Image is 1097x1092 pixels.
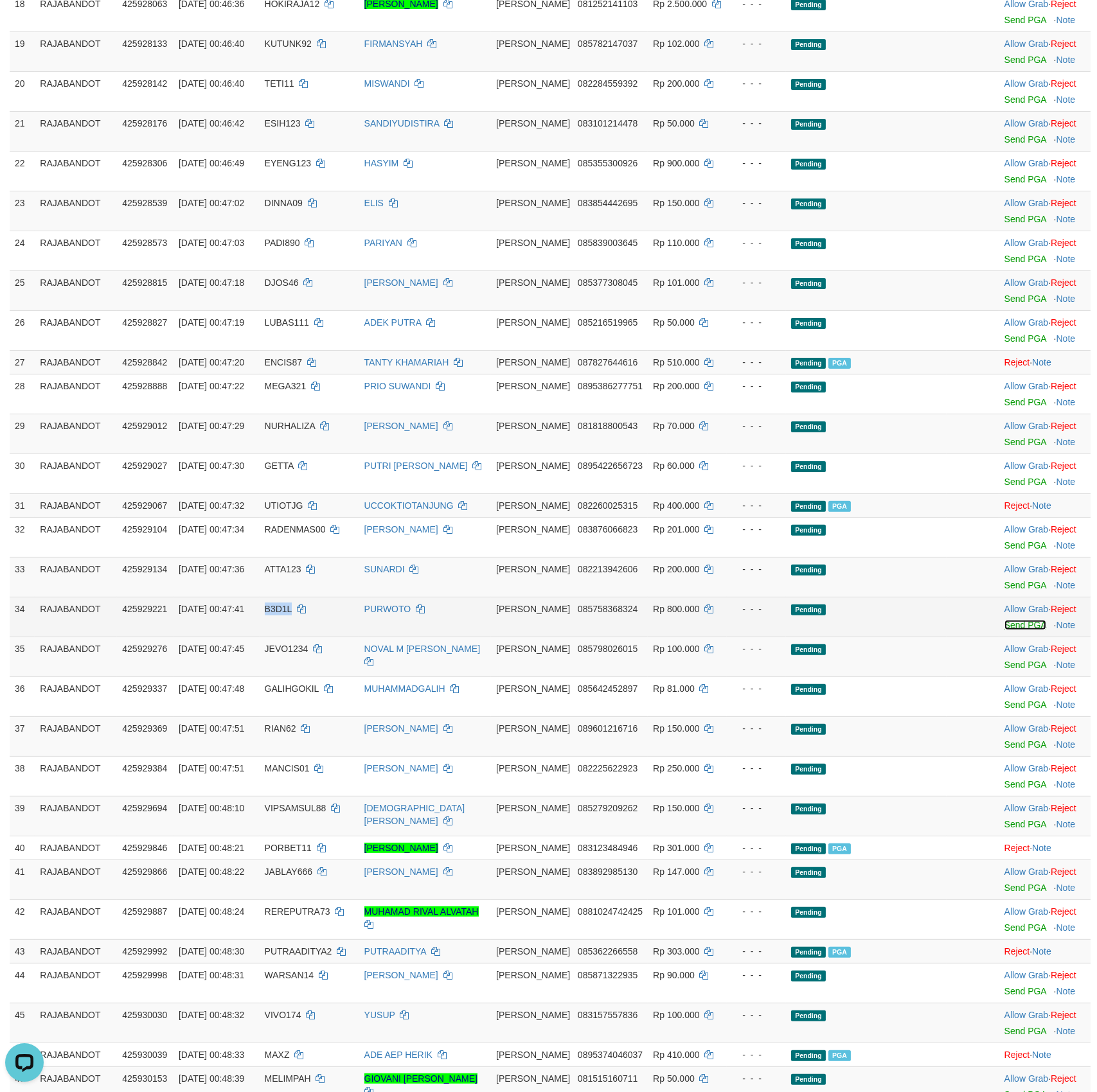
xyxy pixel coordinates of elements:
a: Reject [1051,683,1076,694]
span: · [1004,461,1051,471]
a: Note [1032,1050,1051,1060]
a: [PERSON_NAME] [364,277,438,288]
td: 20 [10,71,35,111]
span: 425928539 [122,198,167,208]
a: Allow Grab [1004,277,1048,288]
a: Note [1057,254,1076,264]
div: - - - [732,356,781,369]
td: · [999,231,1091,270]
a: YUSUP [364,1010,395,1020]
span: 425929067 [122,500,167,511]
td: · [999,151,1091,191]
span: · [1004,277,1051,288]
a: Send PGA [1004,214,1046,224]
td: 31 [10,493,35,517]
span: · [1004,118,1051,128]
td: RAJABANDOT [35,310,117,350]
a: Note [1057,986,1076,996]
a: Reject [1051,604,1076,614]
a: Note [1057,55,1076,65]
span: ESIH123 [265,118,301,128]
div: - - - [732,117,781,130]
div: - - - [732,380,781,392]
a: Note [1057,94,1076,105]
a: Allow Grab [1004,867,1048,877]
a: Send PGA [1004,883,1046,893]
a: Reject [1004,1050,1030,1060]
a: Send PGA [1004,819,1046,829]
span: [DATE] 00:46:49 [179,158,244,168]
div: - - - [732,276,781,289]
td: 21 [10,111,35,151]
a: Send PGA [1004,739,1046,750]
td: · [999,454,1091,493]
a: Send PGA [1004,477,1046,487]
span: Rp 110.000 [653,238,699,248]
a: PRIO SUWANDI [364,381,431,391]
span: [DATE] 00:47:19 [179,317,244,328]
a: Note [1032,946,1051,956]
div: - - - [732,197,781,209]
a: Allow Grab [1004,118,1048,128]
a: Note [1057,437,1076,447]
span: 425929027 [122,461,167,471]
td: RAJABANDOT [35,493,117,517]
span: TETI11 [265,78,294,89]
span: · [1004,78,1051,89]
td: · [999,191,1091,231]
a: Note [1032,500,1051,511]
a: [PERSON_NAME] [364,763,438,773]
a: Send PGA [1004,15,1046,25]
button: Open LiveChat chat widget [5,5,44,44]
span: [PERSON_NAME] [496,158,570,168]
a: Note [1057,397,1076,407]
a: Note [1057,620,1076,630]
a: [DEMOGRAPHIC_DATA][PERSON_NAME] [364,803,465,826]
span: 425928142 [122,78,167,89]
span: [DATE] 00:46:42 [179,118,244,128]
span: Pending [791,358,826,369]
a: Reject [1051,118,1076,128]
a: Reject [1051,803,1076,813]
a: Reject [1051,564,1076,574]
span: Copy 085216519965 to clipboard [578,317,638,328]
span: Copy 082284559392 to clipboard [578,78,638,89]
td: · [999,111,1091,151]
span: Pending [791,238,826,249]
span: 425928573 [122,238,167,248]
span: Copy 085839003645 to clipboard [578,238,638,248]
span: [PERSON_NAME] [496,461,570,471]
span: Rp 150.000 [653,198,699,208]
td: · [999,374,1091,414]
td: 25 [10,270,35,310]
td: RAJABANDOT [35,31,117,71]
a: Send PGA [1004,580,1046,590]
span: Pending [791,79,826,90]
a: Send PGA [1004,254,1046,264]
span: Copy 085782147037 to clipboard [578,39,638,49]
td: · [999,414,1091,454]
span: [PERSON_NAME] [496,357,570,367]
a: Reject [1051,198,1076,208]
a: Reject [1051,970,1076,980]
a: Reject [1051,524,1076,534]
span: MEGA321 [265,381,307,391]
span: [DATE] 00:47:20 [179,357,244,367]
a: Reject [1004,946,1030,956]
a: Allow Grab [1004,970,1048,980]
span: Copy 085355300926 to clipboard [578,158,638,168]
span: · [1004,238,1051,248]
a: Allow Grab [1004,564,1048,574]
a: TANTY KHAMARIAH [364,357,449,367]
span: Rp 200.000 [653,78,699,89]
span: Copy 081818800543 to clipboard [578,421,638,431]
a: Send PGA [1004,986,1046,996]
td: · [999,270,1091,310]
a: PARIYAN [364,238,402,248]
a: Send PGA [1004,779,1046,789]
a: Send PGA [1004,397,1046,407]
span: Rp 900.000 [653,158,699,168]
span: NURHALIZA [265,421,316,431]
a: Reject [1051,723,1076,734]
a: Send PGA [1004,55,1046,65]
